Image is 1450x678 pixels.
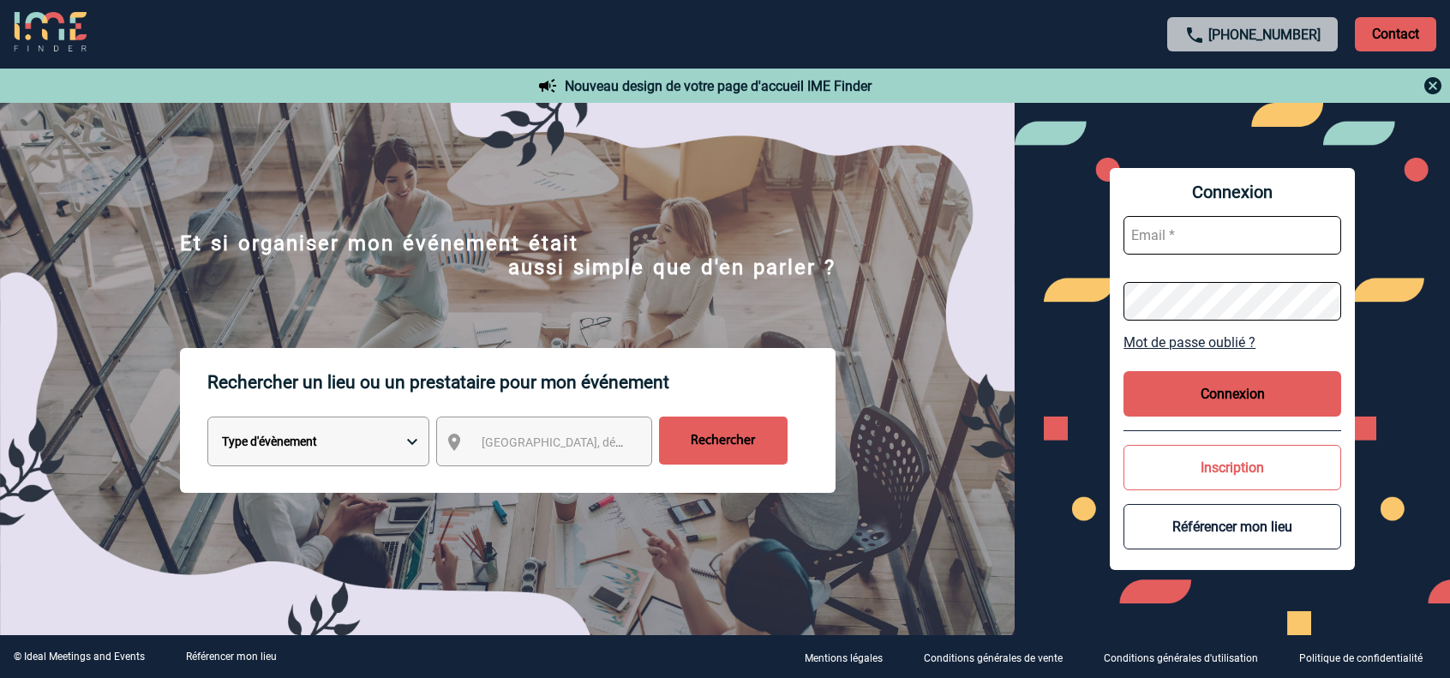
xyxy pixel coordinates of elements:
p: Rechercher un lieu ou un prestataire pour mon événement [207,348,836,417]
span: Connexion [1123,182,1341,202]
input: Rechercher [659,417,788,465]
a: Conditions générales d'utilisation [1090,649,1285,665]
a: Mentions légales [791,649,910,665]
input: Email * [1123,216,1341,255]
button: Connexion [1123,371,1341,417]
a: Référencer mon lieu [186,651,277,663]
a: [PHONE_NUMBER] [1208,27,1321,43]
p: Conditions générales d'utilisation [1104,652,1258,664]
button: Inscription [1123,445,1341,490]
p: Mentions légales [805,652,883,664]
img: call-24-px.png [1184,25,1205,45]
p: Conditions générales de vente [924,652,1063,664]
a: Mot de passe oublié ? [1123,334,1341,351]
a: Conditions générales de vente [910,649,1090,665]
p: Contact [1355,17,1436,51]
button: Référencer mon lieu [1123,504,1341,549]
a: Politique de confidentialité [1285,649,1450,665]
div: © Ideal Meetings and Events [14,651,145,663]
span: [GEOGRAPHIC_DATA], département, région... [482,435,720,449]
p: Politique de confidentialité [1299,652,1423,664]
